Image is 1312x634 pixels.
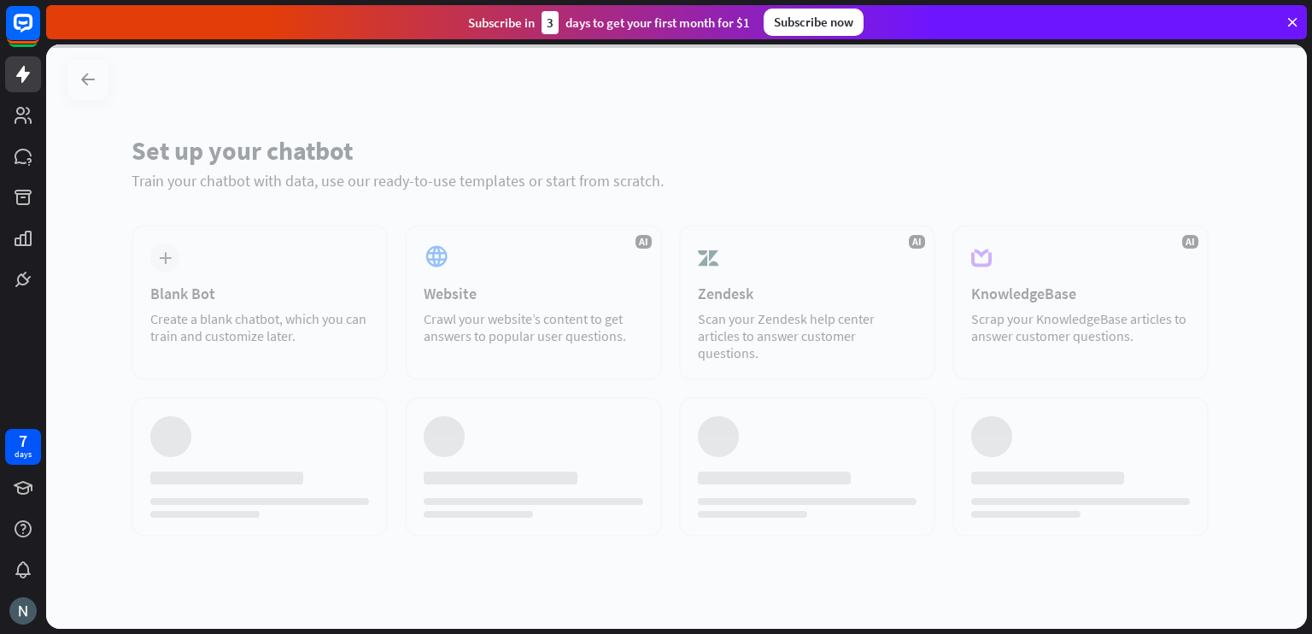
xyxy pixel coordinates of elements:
div: Subscribe now [764,9,864,36]
div: days [15,449,32,461]
div: 7 [19,433,27,449]
a: 7 days [5,429,41,465]
div: Subscribe in days to get your first month for $1 [468,11,750,34]
div: 3 [542,11,559,34]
